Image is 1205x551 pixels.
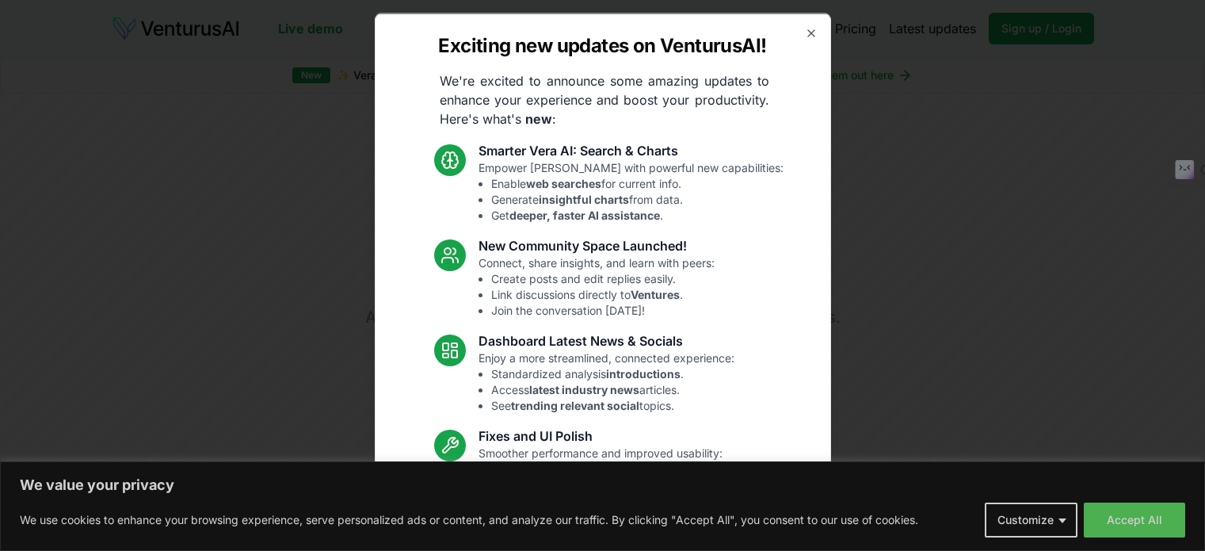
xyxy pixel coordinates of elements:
h3: Fixes and UI Polish [479,426,723,445]
p: Smoother performance and improved usability: [479,445,723,508]
li: Join the conversation [DATE]! [491,302,715,318]
li: Resolved Vera chart loading issue. [491,461,723,476]
p: Connect, share insights, and learn with peers: [479,254,715,318]
strong: new [525,110,552,126]
li: See topics. [491,397,734,413]
li: Create posts and edit replies easily. [491,270,715,286]
p: Enjoy a more streamlined, connected experience: [479,350,734,413]
li: Fixed mobile chat & sidebar glitches. [491,476,723,492]
li: Enable for current info. [491,175,784,191]
strong: introductions [606,366,681,380]
h3: New Community Space Launched! [479,235,715,254]
li: Get . [491,207,784,223]
p: We're excited to announce some amazing updates to enhance your experience and boost your producti... [427,71,782,128]
h3: Smarter Vera AI: Search & Charts [479,140,784,159]
strong: latest industry news [529,382,639,396]
li: Standardized analysis . [491,365,734,381]
h2: Exciting new updates on VenturusAI! [438,33,766,58]
li: Access articles. [491,381,734,397]
li: Generate from data. [491,191,784,207]
li: Link discussions directly to . [491,286,715,302]
strong: Ventures [631,287,680,300]
strong: trending relevant social [511,398,639,411]
strong: deeper, faster AI assistance [509,208,660,221]
strong: web searches [526,176,601,189]
p: Empower [PERSON_NAME] with powerful new capabilities: [479,159,784,223]
strong: insightful charts [539,192,629,205]
li: Enhanced overall UI consistency. [491,492,723,508]
h3: Dashboard Latest News & Socials [479,331,734,350]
